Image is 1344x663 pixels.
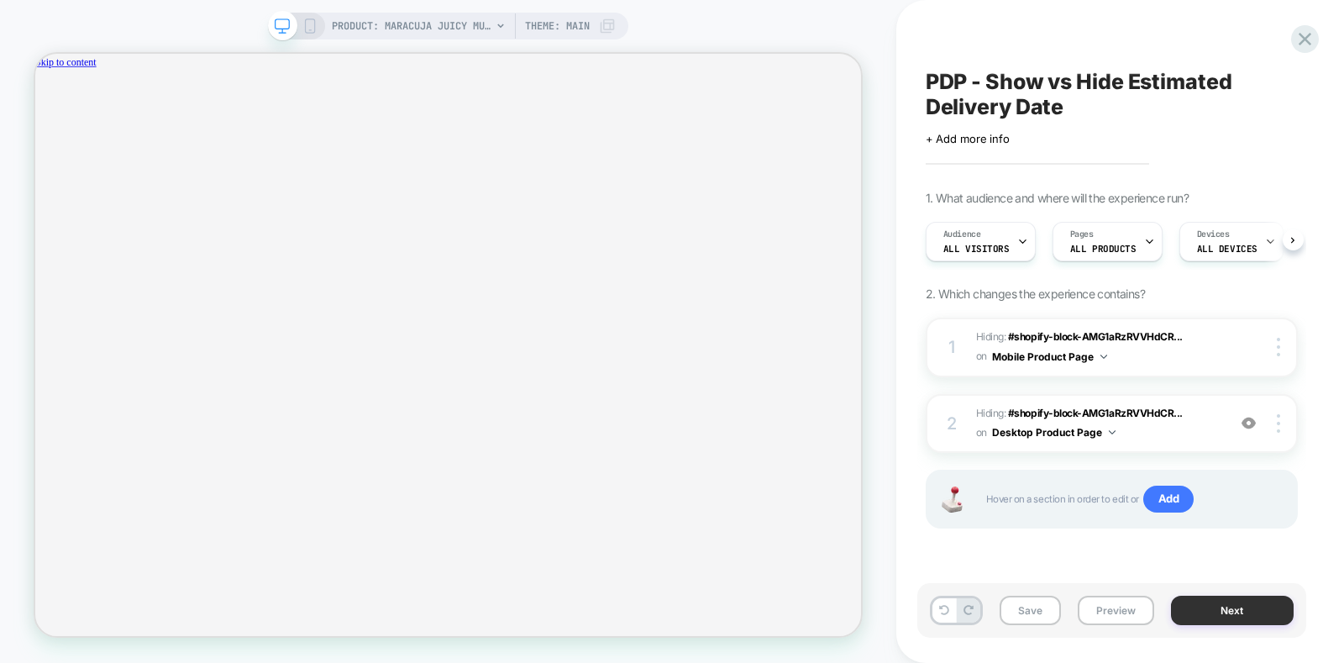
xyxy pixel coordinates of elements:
[926,287,1145,301] span: 2. Which changes the experience contains?
[1070,229,1094,240] span: Pages
[1242,416,1256,430] img: crossed eye
[943,229,981,240] span: Audience
[1277,414,1280,433] img: close
[926,69,1298,119] span: PDP - Show vs Hide Estimated Delivery Date
[1070,243,1137,255] span: ALL PRODUCTS
[1197,229,1230,240] span: Devices
[1100,355,1107,359] img: down arrow
[976,328,1218,367] span: Hiding :
[1171,596,1294,625] button: Next
[525,13,590,39] span: Theme: MAIN
[926,191,1189,205] span: 1. What audience and where will the experience run?
[1277,338,1280,356] img: close
[976,404,1218,444] span: Hiding :
[944,408,961,439] div: 2
[1109,430,1116,434] img: down arrow
[986,486,1279,513] span: Hover on a section in order to edit or
[1008,330,1183,343] span: #shopify-block-AMG1aRzRVVHdCR...
[944,332,961,362] div: 1
[976,424,987,442] span: on
[926,132,1010,145] span: + Add more info
[992,346,1107,367] button: Mobile Product Page
[943,243,1010,255] span: All Visitors
[1000,596,1061,625] button: Save
[992,422,1116,443] button: Desktop Product Page
[976,347,987,366] span: on
[332,13,491,39] span: PRODUCT: maracuja juicy multi-stick beautiseal
[1078,596,1154,625] button: Preview
[936,487,969,513] img: Joystick
[1197,243,1257,255] span: ALL DEVICES
[1143,486,1194,513] span: Add
[1008,407,1183,419] span: #shopify-block-AMG1aRzRVVHdCR...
